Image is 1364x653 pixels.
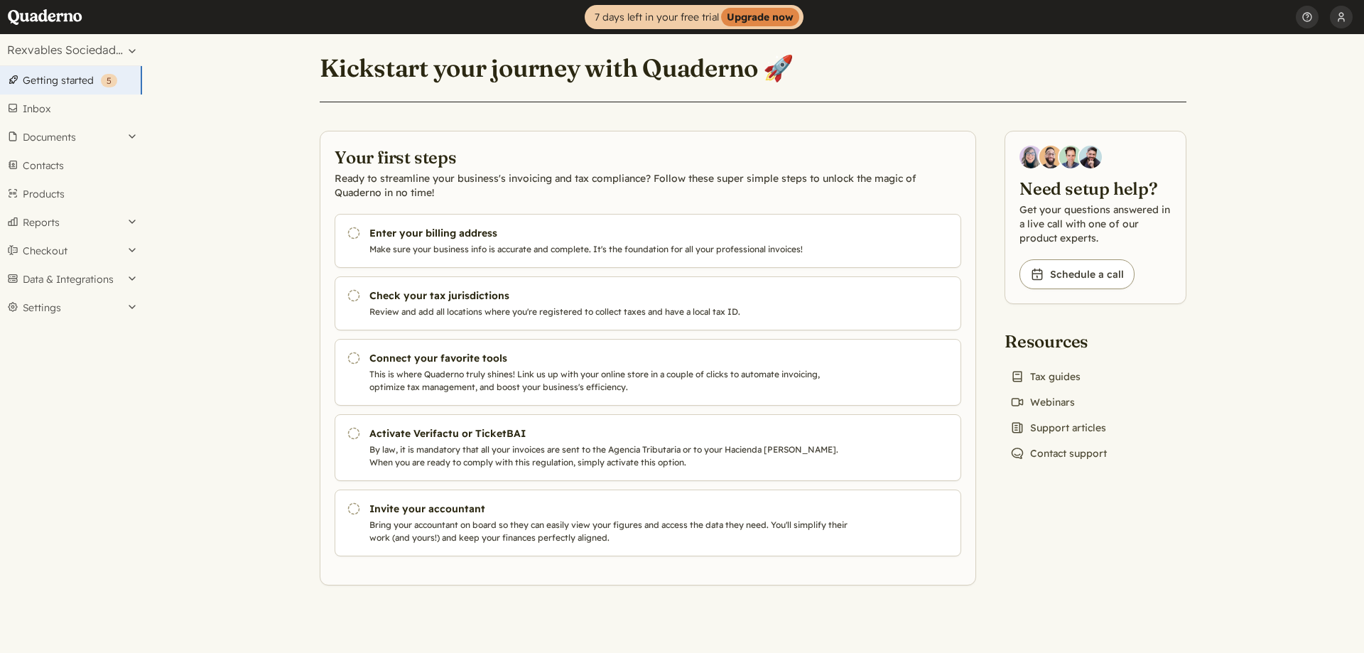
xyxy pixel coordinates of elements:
[1079,146,1102,168] img: Javier Rubio, DevRel at Quaderno
[1019,259,1135,289] a: Schedule a call
[107,75,112,86] span: 5
[369,443,854,469] p: By law, it is mandatory that all your invoices are sent to the Agencia Tributaria or to your Haci...
[335,490,961,556] a: Invite your accountant Bring your accountant on board so they can easily view your figures and ac...
[335,339,961,406] a: Connect your favorite tools This is where Quaderno truly shines! Link us up with your online stor...
[1005,443,1113,463] a: Contact support
[1019,203,1171,245] p: Get your questions answered in a live call with one of our product experts.
[369,519,854,544] p: Bring your accountant on board so they can easily view your figures and access the data they need...
[369,226,854,240] h3: Enter your billing address
[1059,146,1082,168] img: Ivo Oltmans, Business Developer at Quaderno
[335,276,961,330] a: Check your tax jurisdictions Review and add all locations where you're registered to collect taxe...
[335,146,961,168] h2: Your first steps
[1019,177,1171,200] h2: Need setup help?
[1005,392,1081,412] a: Webinars
[369,243,854,256] p: Make sure your business info is accurate and complete. It's the foundation for all your professio...
[320,53,794,84] h1: Kickstart your journey with Quaderno 🚀
[1005,418,1112,438] a: Support articles
[721,8,799,26] strong: Upgrade now
[335,171,961,200] p: Ready to streamline your business's invoicing and tax compliance? Follow these super simple steps...
[1039,146,1062,168] img: Jairo Fumero, Account Executive at Quaderno
[585,5,803,29] a: 7 days left in your free trialUpgrade now
[1019,146,1042,168] img: Diana Carrasco, Account Executive at Quaderno
[369,368,854,394] p: This is where Quaderno truly shines! Link us up with your online store in a couple of clicks to a...
[369,288,854,303] h3: Check your tax jurisdictions
[369,426,854,441] h3: Activate Verifactu or TicketBAI
[1005,330,1113,352] h2: Resources
[335,214,961,268] a: Enter your billing address Make sure your business info is accurate and complete. It's the founda...
[369,306,854,318] p: Review and add all locations where you're registered to collect taxes and have a local tax ID.
[335,414,961,481] a: Activate Verifactu or TicketBAI By law, it is mandatory that all your invoices are sent to the Ag...
[369,351,854,365] h3: Connect your favorite tools
[1005,367,1086,387] a: Tax guides
[369,502,854,516] h3: Invite your accountant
